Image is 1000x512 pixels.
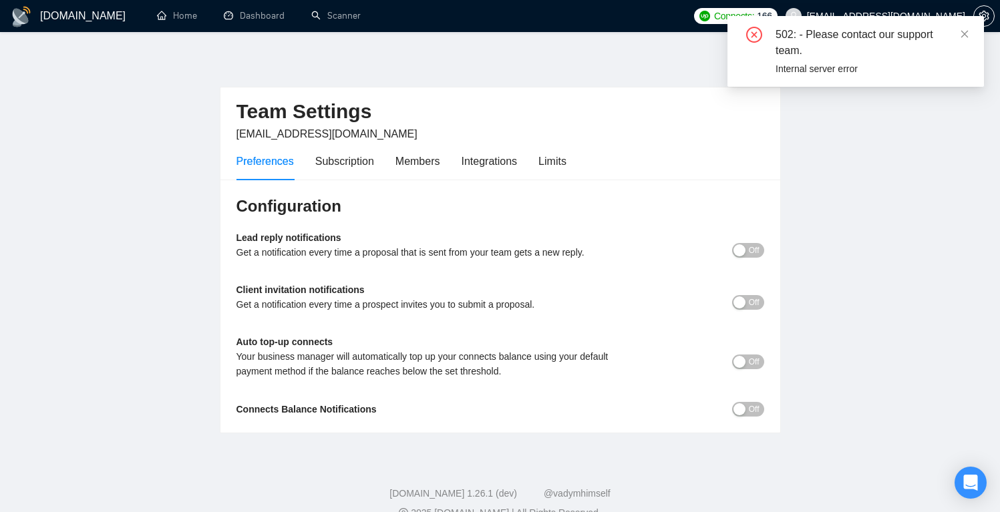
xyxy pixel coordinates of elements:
[311,10,361,21] a: searchScanner
[749,354,760,369] span: Off
[749,295,760,310] span: Off
[236,153,294,170] div: Preferences
[776,27,968,59] div: 502: - Please contact our support team.
[315,153,374,170] div: Subscription
[236,404,377,415] b: Connects Balance Notifications
[973,11,995,21] a: setting
[757,9,772,23] span: 166
[789,11,798,21] span: user
[714,9,754,23] span: Connects:
[236,196,764,217] h3: Configuration
[699,11,710,21] img: upwork-logo.png
[236,98,764,125] h2: Team Settings
[749,243,760,258] span: Off
[236,128,418,140] span: [EMAIL_ADDRESS][DOMAIN_NAME]
[960,29,969,39] span: close
[224,10,285,21] a: dashboardDashboard
[11,6,32,27] img: logo
[955,467,987,499] div: Open Intercom Messenger
[157,10,197,21] a: homeHome
[746,27,762,43] span: close-circle
[236,232,341,243] b: Lead reply notifications
[544,488,611,499] a: @vadymhimself
[776,61,968,76] div: Internal server error
[538,153,566,170] div: Limits
[749,402,760,417] span: Off
[462,153,518,170] div: Integrations
[389,488,517,499] a: [DOMAIN_NAME] 1.26.1 (dev)
[236,284,365,295] b: Client invitation notifications
[973,5,995,27] button: setting
[236,349,633,378] div: Your business manager will automatically top up your connects balance using your default payment ...
[395,153,440,170] div: Members
[236,297,633,312] div: Get a notification every time a prospect invites you to submit a proposal.
[236,245,633,260] div: Get a notification every time a proposal that is sent from your team gets a new reply.
[974,11,994,21] span: setting
[236,336,333,347] b: Auto top-up connects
